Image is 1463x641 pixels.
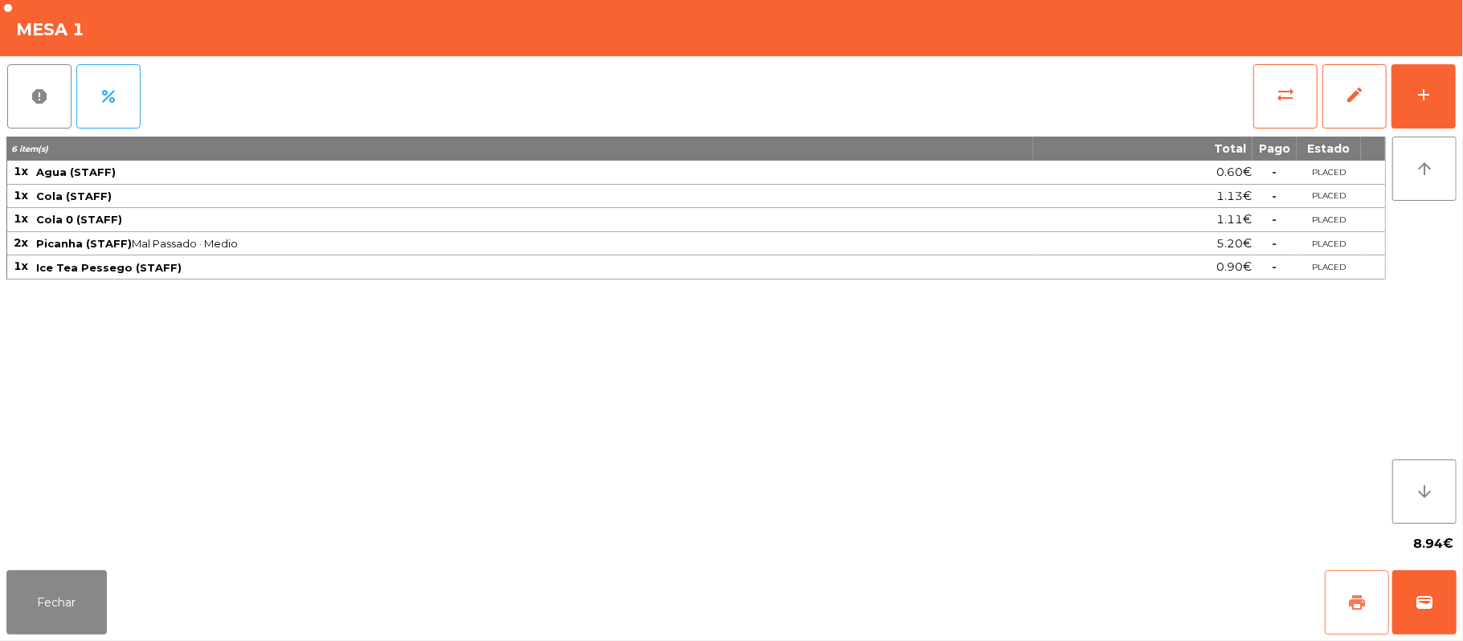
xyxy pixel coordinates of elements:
td: PLACED [1297,232,1361,256]
span: 0.60€ [1216,161,1252,183]
button: wallet [1392,570,1457,635]
span: percent [99,87,118,106]
span: - [1273,189,1277,203]
span: 1x [14,164,28,178]
button: Fechar [6,570,107,635]
span: sync_alt [1276,85,1295,104]
td: PLACED [1297,208,1361,232]
span: - [1273,259,1277,274]
span: 1x [14,259,28,273]
span: - [1273,212,1277,227]
i: arrow_downward [1415,482,1434,501]
span: edit [1345,85,1364,104]
span: 2x [14,235,28,250]
button: print [1325,570,1389,635]
button: sync_alt [1253,64,1318,129]
i: arrow_upward [1415,159,1434,178]
button: report [7,64,72,129]
span: Agua (STAFF) [36,165,116,178]
td: PLACED [1297,185,1361,209]
span: 5.20€ [1216,233,1252,255]
span: Cola (STAFF) [36,190,112,202]
button: add [1391,64,1456,129]
td: PLACED [1297,161,1361,185]
th: Estado [1297,137,1361,161]
span: 1.13€ [1216,186,1252,207]
span: 1x [14,188,28,202]
button: edit [1322,64,1387,129]
span: print [1347,593,1367,612]
span: - [1273,236,1277,251]
th: Pago [1253,137,1297,161]
span: Mal Passado · Medio [36,237,1032,250]
span: Picanha (STAFF) [36,237,132,250]
span: - [1273,165,1277,179]
span: 6 item(s) [11,144,48,154]
button: arrow_upward [1392,137,1457,201]
span: report [30,87,49,106]
button: percent [76,64,141,129]
span: 8.94€ [1413,532,1453,556]
span: Ice Tea Pessego (STAFF) [36,261,182,274]
span: 1x [14,211,28,226]
h4: Mesa 1 [16,18,84,42]
div: add [1414,85,1433,104]
span: Cola 0 (STAFF) [36,213,122,226]
span: 1.11€ [1216,209,1252,231]
th: Total [1033,137,1253,161]
button: arrow_downward [1392,459,1457,524]
span: 0.90€ [1216,256,1252,278]
td: PLACED [1297,255,1361,280]
span: wallet [1415,593,1434,612]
